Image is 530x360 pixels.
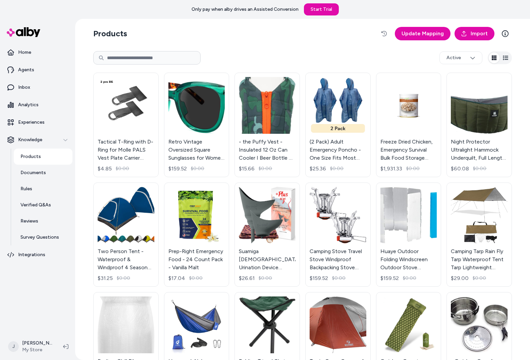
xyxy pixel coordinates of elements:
a: Experiences [3,114,72,130]
p: Agents [18,67,34,73]
a: Prep-Right Emergency Food - 24 Count Pack - Vanilla MaltPrep-Right Emergency Food - 24 Count Pack... [164,183,229,287]
a: Integrations [3,247,72,263]
button: J[PERSON_NAME]My Store [4,336,58,357]
a: Survey Questions [14,229,72,245]
a: Analytics [3,97,72,113]
p: Rules [20,186,32,192]
a: (2 Pack) Adult Emergency Poncho - One Size Fits Most (Men or Women) - 2 Pack(2 Pack) Adult Emerge... [305,73,371,177]
span: Import [471,30,488,38]
h2: Products [93,28,127,39]
a: Camping Stove Travel Stove Windproof Backpacking Stove with Piezo Ignition Portable Fuel Burner f... [305,183,371,287]
p: Documents [20,169,46,176]
a: Documents [14,165,72,181]
p: Only pay when alby drives an Assisted Conversion [192,6,299,13]
a: Suamiga Female Urination Device Collapsible Female Urinal; Portable Reusable Urinal for Women to ... [234,183,300,287]
a: Night Protector Ultralight Hammock Underquilt, Full Length Camping Quilt for Hammocks Warm 3-4 Se... [446,73,512,177]
a: Reviews [14,213,72,229]
a: Two Person Tent - Waterproof & Windproof 4 Season Tents for Camping, Backpacking & Hiking - Durab... [93,183,159,287]
p: Reviews [20,218,38,225]
a: Agents [3,62,72,78]
p: Integrations [18,251,45,258]
span: Update Mapping [402,30,444,38]
button: Knowledge [3,132,72,148]
p: Experiences [18,119,45,126]
a: Products [14,149,72,165]
a: Update Mapping [395,27,450,40]
p: Inbox [18,84,30,91]
p: Verified Q&As [20,202,51,208]
a: Huaye Outdoor Folding Windscreen Outdoor Stove Windproof Aluminum Alloy for Camping Camping Cookw... [376,183,441,287]
a: - the Puffy Vest - Insulated 12 Oz Can Cooler I Beer Bottle & Soda Can Insulator, Keep Drinks and... [234,73,300,177]
span: My Store [22,347,52,353]
a: Retro Vintage Oversized Square Sunglasses for Women Polarized Sunglasses Designer Fashion Shades ... [164,73,229,177]
a: Start Trial [304,3,339,15]
a: Camping Tarp Rain Fly Tarp Waterproof Tent Tarp Lightweight Ripstop Fabric 12FT Extra Large Tarp ... [446,183,512,287]
p: Home [18,49,31,56]
a: Inbox [3,79,72,95]
a: Home [3,44,72,61]
p: Analytics [18,102,39,108]
span: J [8,341,19,352]
button: Active [439,51,482,64]
a: Freeze Dried Chicken, Emergency Survival Bulk Food Storage (Pack of 32) - 32Freeze Dried Chicken,... [376,73,441,177]
p: Knowledge [18,136,42,143]
p: Products [20,153,41,160]
a: Verified Q&As [14,197,72,213]
a: Import [455,27,494,40]
p: Survey Questions [20,234,59,241]
a: Rules [14,181,72,197]
a: Tactical T-Ring with D-Ring for Molle PALS Vest Plate Carrier Armor Backpack Bag Airsoft Shooting... [93,73,159,177]
p: [PERSON_NAME] [22,340,52,347]
img: alby Logo [7,27,40,37]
